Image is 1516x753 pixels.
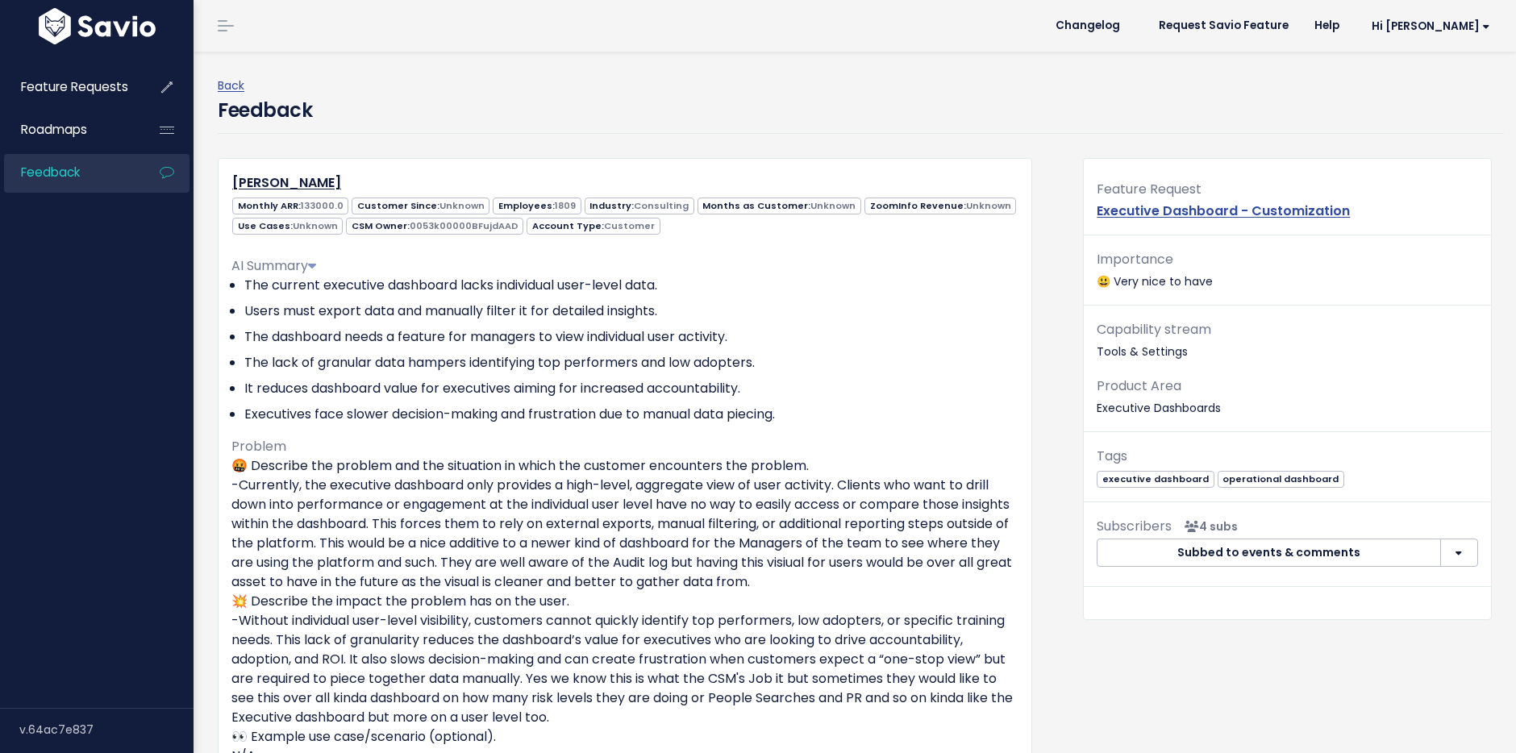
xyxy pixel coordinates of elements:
img: logo-white.9d6f32f41409.svg [35,8,160,44]
span: Problem [231,437,286,456]
span: Roadmaps [21,121,87,138]
span: Importance [1097,250,1173,268]
span: Months as Customer: [698,198,861,214]
span: Feedback [21,164,80,181]
a: Help [1302,14,1352,38]
h4: Feedback [218,96,312,125]
div: v.64ac7e837 [19,709,194,751]
a: Roadmaps [4,111,134,148]
span: ZoomInfo Revenue: [864,198,1016,214]
a: operational dashboard [1218,470,1344,486]
a: executive dashboard [1097,470,1214,486]
span: Subscribers [1097,517,1172,535]
span: Use Cases: [232,218,343,235]
span: Employees: [493,198,581,214]
span: Consulting [634,199,689,212]
p: Tools & Settings [1097,318,1478,362]
li: It reduces dashboard value for executives aiming for increased accountability. [244,379,1018,398]
span: Product Area [1097,376,1181,395]
span: Customer [604,219,655,232]
a: Request Savio Feature [1146,14,1302,38]
span: Unknown [966,199,1011,212]
li: The dashboard needs a feature for managers to view individual user activity. [244,327,1018,347]
li: The lack of granular data hampers identifying top performers and low adopters. [244,353,1018,372]
li: Executives face slower decision-making and frustration due to manual data piecing. [244,405,1018,424]
span: AI Summary [231,256,316,275]
span: Hi [PERSON_NAME] [1372,20,1490,32]
span: Feature Requests [21,78,128,95]
span: 133000.0 [301,199,344,212]
span: <p><strong>Subscribers</strong><br><br> - Santi Brace<br> - Jenny jenny.alexander@liferaftinc.com... [1178,518,1238,535]
span: Changelog [1056,20,1120,31]
p: 😃 Very nice to have [1097,248,1478,292]
span: Unknown [293,219,338,232]
button: Subbed to events & comments [1097,539,1440,568]
a: Feature Requests [4,69,134,106]
li: The current executive dashboard lacks individual user-level data. [244,276,1018,295]
p: Executive Dashboards [1097,375,1478,418]
span: Unknown [810,199,856,212]
span: Monthly ARR: [232,198,348,214]
span: CSM Owner: [346,218,523,235]
span: Capability stream [1097,320,1211,339]
li: Users must export data and manually filter it for detailed insights. [244,302,1018,321]
a: Feedback [4,154,134,191]
span: Unknown [439,199,485,212]
span: Tags [1097,447,1127,465]
a: Back [218,77,244,94]
a: Executive Dashboard - Customization [1097,202,1350,220]
span: 0053k00000BFujdAAD [410,219,519,232]
span: Industry: [585,198,694,214]
span: executive dashboard [1097,471,1214,488]
span: Feature Request [1097,180,1202,198]
span: 1809 [555,199,576,212]
span: operational dashboard [1218,471,1344,488]
a: Hi [PERSON_NAME] [1352,14,1503,39]
span: Account Type: [527,218,660,235]
a: [PERSON_NAME] [232,173,341,192]
span: Customer Since: [352,198,489,214]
